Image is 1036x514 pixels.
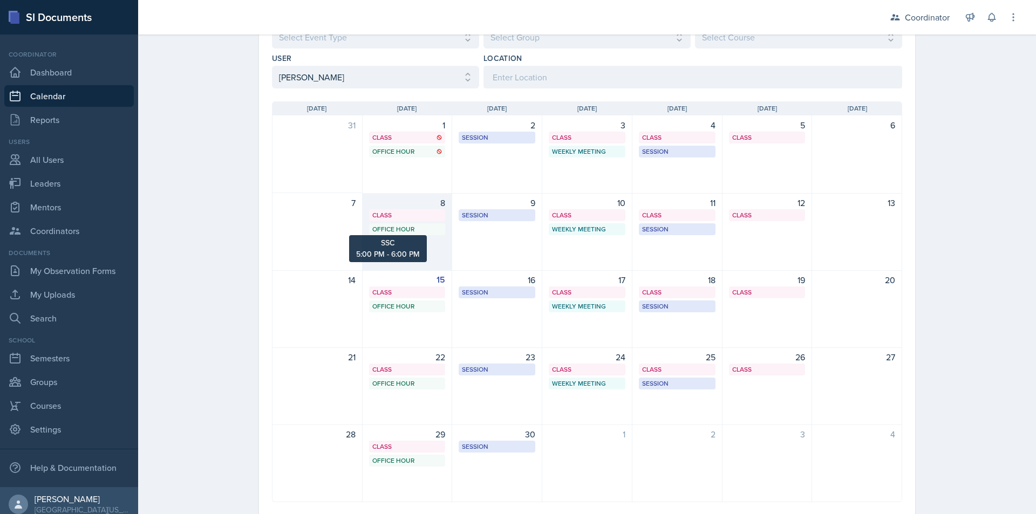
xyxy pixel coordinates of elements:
span: [DATE] [487,104,507,113]
span: [DATE] [758,104,777,113]
div: 26 [729,351,806,364]
div: 4 [819,428,895,441]
div: 29 [369,428,446,441]
div: Help & Documentation [4,457,134,478]
a: Leaders [4,173,134,194]
div: Class [642,365,712,374]
div: 23 [459,351,535,364]
div: Class [732,133,802,142]
div: 20 [819,273,895,286]
div: Office Hour [372,224,442,234]
div: 7 [279,196,356,209]
div: Office Hour [372,301,442,311]
div: 21 [279,351,356,364]
div: 30 [459,428,535,441]
div: [PERSON_NAME] [35,494,129,504]
a: Settings [4,419,134,440]
div: Class [732,287,802,297]
a: Courses [4,395,134,416]
div: 9 [459,196,535,209]
div: Weekly Meeting [552,301,622,311]
div: 19 [729,273,806,286]
div: Class [732,210,802,220]
div: Class [372,442,442,451]
div: 12 [729,196,806,209]
div: Class [372,133,442,142]
div: 24 [549,351,625,364]
div: Session [462,210,532,220]
a: Groups [4,371,134,393]
div: Session [642,379,712,388]
div: 2 [639,428,715,441]
div: Coordinator [905,11,950,24]
div: Class [642,210,712,220]
div: Class [552,133,622,142]
div: Office Hour [372,456,442,465]
div: 28 [279,428,356,441]
div: 3 [729,428,806,441]
div: Weekly Meeting [552,224,622,234]
div: Class [552,210,622,220]
a: Semesters [4,347,134,369]
div: School [4,335,134,345]
div: 10 [549,196,625,209]
div: Class [372,210,442,220]
div: 1 [549,428,625,441]
span: [DATE] [848,104,867,113]
a: Reports [4,109,134,131]
div: 4 [639,119,715,132]
a: All Users [4,149,134,170]
div: 3 [549,119,625,132]
div: Session [462,287,532,297]
a: My Uploads [4,284,134,305]
div: Office Hour [372,379,442,388]
a: Coordinators [4,220,134,242]
span: [DATE] [577,104,597,113]
div: 18 [639,273,715,286]
div: 15 [369,273,446,286]
div: Session [462,365,532,374]
div: Session [642,224,712,234]
div: Session [462,133,532,142]
div: 6 [819,119,895,132]
div: Class [372,365,442,374]
div: 1 [369,119,446,132]
div: 22 [369,351,446,364]
div: 13 [819,196,895,209]
div: Office Hour [372,147,442,156]
div: Class [552,287,622,297]
div: 27 [819,351,895,364]
div: Users [4,137,134,147]
div: 5 [729,119,806,132]
span: [DATE] [667,104,687,113]
div: 2 [459,119,535,132]
label: User [272,53,291,64]
a: Dashboard [4,61,134,83]
div: Session [462,442,532,451]
div: Class [552,365,622,374]
a: Mentors [4,196,134,218]
div: 17 [549,273,625,286]
a: Calendar [4,85,134,107]
div: Class [372,287,442,297]
div: Class [642,133,712,142]
input: Enter Location [483,66,902,88]
div: Documents [4,248,134,258]
div: 25 [639,351,715,364]
div: 8 [369,196,446,209]
div: Coordinator [4,50,134,59]
a: Search [4,307,134,329]
div: 14 [279,273,356,286]
a: My Observation Forms [4,260,134,282]
div: 16 [459,273,535,286]
span: [DATE] [397,104,417,113]
div: Session [642,301,712,311]
div: Class [732,365,802,374]
div: Class [642,287,712,297]
div: Weekly Meeting [552,379,622,388]
span: [DATE] [307,104,326,113]
div: Weekly Meeting [552,147,622,156]
label: Location [483,53,522,64]
div: 11 [639,196,715,209]
div: Session [642,147,712,156]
